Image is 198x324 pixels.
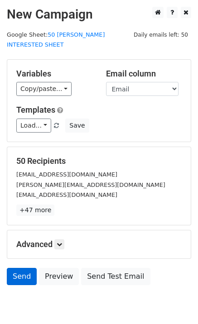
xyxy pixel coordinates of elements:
h5: 50 Recipients [16,156,182,166]
iframe: Chat Widget [153,281,198,324]
small: [EMAIL_ADDRESS][DOMAIN_NAME] [16,191,117,198]
a: 50 [PERSON_NAME] INTERESTED SHEET [7,31,105,48]
a: +47 more [16,205,54,216]
a: Send Test Email [81,268,150,285]
small: Google Sheet: [7,31,105,48]
a: Daily emails left: 50 [130,31,191,38]
a: Copy/paste... [16,82,72,96]
h5: Variables [16,69,92,79]
h5: Advanced [16,239,182,249]
a: Load... [16,119,51,133]
a: Templates [16,105,55,114]
h5: Email column [106,69,182,79]
span: Daily emails left: 50 [130,30,191,40]
a: Send [7,268,37,285]
a: Preview [39,268,79,285]
h2: New Campaign [7,7,191,22]
button: Save [65,119,89,133]
small: [PERSON_NAME][EMAIL_ADDRESS][DOMAIN_NAME] [16,181,165,188]
small: [EMAIL_ADDRESS][DOMAIN_NAME] [16,171,117,178]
